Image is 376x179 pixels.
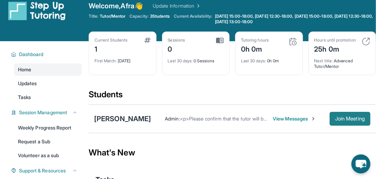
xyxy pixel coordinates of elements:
span: Session Management [19,109,67,116]
span: First Match : [95,58,117,63]
span: Support & Resources [19,167,66,174]
button: Support & Resources [16,167,78,174]
div: 0h 0m [241,54,297,64]
div: Current Students [95,37,127,43]
img: card [362,37,370,46]
span: Tutor/Mentor [100,14,125,19]
div: Students [89,89,376,104]
a: Home [14,63,82,76]
a: Weekly Progress Report [14,122,82,134]
a: Updates [14,77,82,90]
span: Dashboard [19,51,44,58]
span: Admin : [165,116,180,122]
span: Welcome, Afra 👋 [89,1,143,11]
div: [PERSON_NAME] [94,114,151,124]
button: Dashboard [16,51,78,58]
a: Update Information [153,2,201,9]
span: Title: [89,14,98,19]
div: [DATE] [95,54,151,64]
img: card [144,37,151,43]
div: 0 Sessions [168,54,224,64]
span: Capacity: [129,14,149,19]
a: Request a Sub [14,135,82,148]
span: Last 30 days : [241,58,266,63]
a: [DATE] 15:00-18:00, [DATE] 12:30-18:00, [DATE] 15:00-18:00, [DATE] 12:30-18:00, [DATE] 13:00-18:00 [214,14,376,25]
div: What's New [89,137,376,168]
img: card [216,37,224,44]
div: Sessions [168,37,185,43]
img: logo [8,1,66,20]
span: Tasks [18,94,31,101]
a: Tasks [14,91,82,104]
span: Next title : [314,58,333,63]
span: Current Availability: [174,14,212,25]
img: Chevron Right [194,2,201,9]
span: Last 30 days : [168,58,193,63]
div: Advanced Tutor/Mentor [314,54,370,69]
div: 25h 0m [314,43,356,54]
span: Updates [18,80,37,87]
div: Hours until promotion [314,37,356,43]
a: Volunteer as a sub [14,149,82,162]
div: 0 [168,43,185,54]
span: [DATE] 15:00-18:00, [DATE] 12:30-18:00, [DATE] 15:00-18:00, [DATE] 12:30-18:00, [DATE] 13:00-18:00 [215,14,375,25]
div: Tutoring hours [241,37,269,43]
button: Join Meeting [330,112,370,126]
span: 3 Students [150,14,170,19]
button: chat-button [351,154,370,173]
div: 0h 0m [241,43,269,54]
img: Chevron-Right [311,116,316,122]
span: Join Meeting [335,117,365,121]
div: 1 [95,43,127,54]
img: card [289,37,297,46]
button: Session Management [16,109,78,116]
span: View Messages [273,115,316,122]
span: Home [18,66,31,73]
